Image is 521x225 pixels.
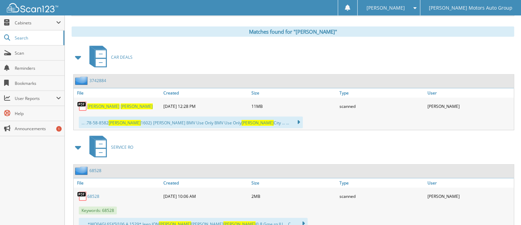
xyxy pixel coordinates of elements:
[72,26,514,37] div: Matches found for "[PERSON_NAME]"
[85,44,133,71] a: CAR DEALS
[77,191,87,201] img: PDF.png
[241,120,274,126] span: [PERSON_NAME]
[75,166,89,175] img: folder2.png
[426,189,514,203] div: [PERSON_NAME]
[121,103,153,109] span: [PERSON_NAME]
[87,193,99,199] a: 68528
[162,178,250,188] a: Created
[250,88,338,98] a: Size
[487,192,521,225] iframe: Chat Widget
[162,189,250,203] div: [DATE] 10:06 AM
[162,99,250,113] div: [DATE] 12:28 PM
[87,103,120,109] span: [PERSON_NAME]
[426,88,514,98] a: User
[15,95,56,101] span: User Reports
[15,35,60,41] span: Search
[426,99,514,113] div: [PERSON_NAME]
[250,178,338,188] a: Size
[426,178,514,188] a: User
[250,99,338,113] div: 11MB
[89,78,106,83] a: 3742884
[79,206,117,214] span: Keywords: 68528
[74,178,162,188] a: File
[7,3,58,12] img: scan123-logo-white.svg
[109,120,141,126] span: [PERSON_NAME]
[89,168,101,173] a: 68528
[338,178,426,188] a: Type
[162,88,250,98] a: Created
[111,54,133,60] span: CAR DEALS
[15,80,61,86] span: Bookmarks
[429,6,512,10] span: [PERSON_NAME] Motors Auto Group
[15,20,56,26] span: Cabinets
[15,65,61,71] span: Reminders
[15,111,61,116] span: Help
[56,126,62,132] div: 1
[15,126,61,132] span: Announcements
[79,116,303,128] div: ... .78-58-8582 1602} [PERSON_NAME] BMV Use Only BMV Use Only City ... ...
[87,103,153,109] a: [PERSON_NAME] [PERSON_NAME]
[338,99,426,113] div: scanned
[77,101,87,111] img: PDF.png
[250,189,338,203] div: 2MB
[338,189,426,203] div: scanned
[338,88,426,98] a: Type
[85,134,133,161] a: SERVICE RO
[111,144,133,150] span: SERVICE RO
[75,76,89,85] img: folder2.png
[366,6,405,10] span: [PERSON_NAME]
[15,50,61,56] span: Scan
[74,88,162,98] a: File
